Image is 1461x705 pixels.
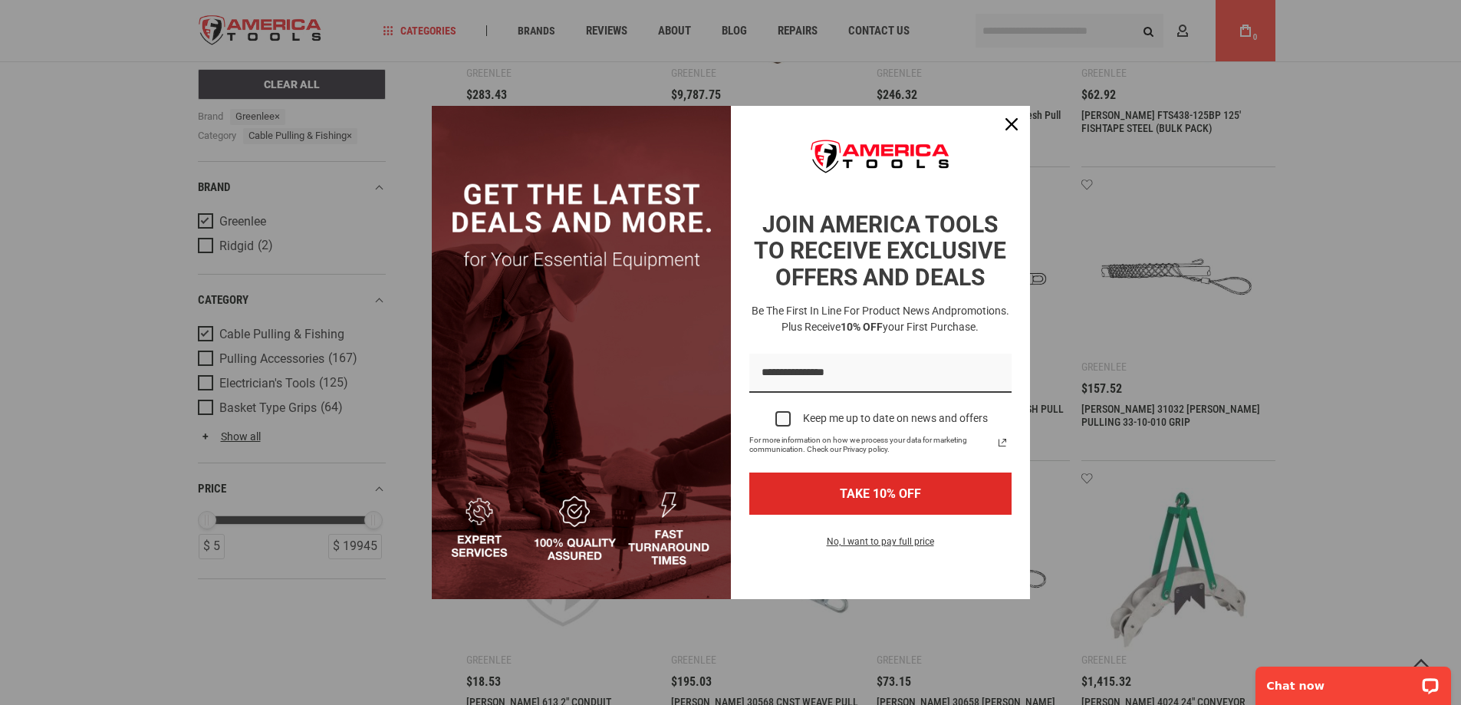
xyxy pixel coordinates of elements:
[749,473,1012,515] button: TAKE 10% OFF
[749,436,993,454] span: For more information on how we process your data for marketing communication. Check our Privacy p...
[1245,657,1461,705] iframe: LiveChat chat widget
[993,433,1012,452] svg: link icon
[749,354,1012,393] input: Email field
[746,303,1015,335] h3: Be the first in line for product news and
[841,321,883,333] strong: 10% OFF
[814,533,946,559] button: No, I want to pay full price
[993,433,1012,452] a: Read our Privacy Policy
[803,412,988,425] div: Keep me up to date on news and offers
[993,106,1030,143] button: Close
[754,211,1006,291] strong: JOIN AMERICA TOOLS TO RECEIVE EXCLUSIVE OFFERS AND DEALS
[1005,118,1018,130] svg: close icon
